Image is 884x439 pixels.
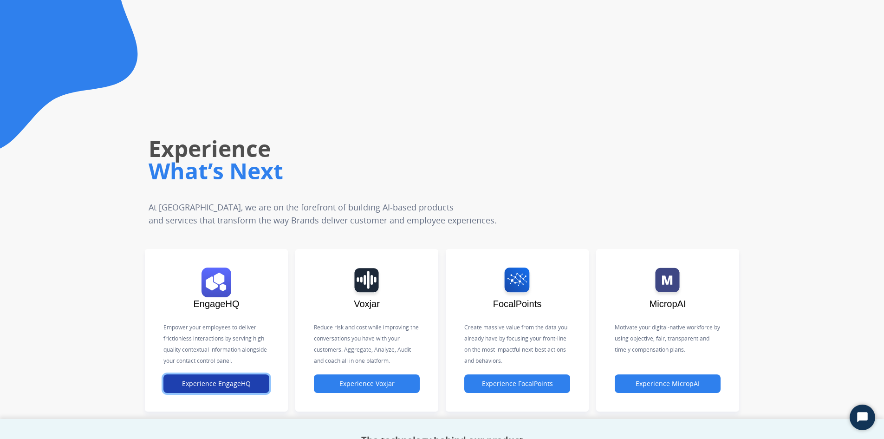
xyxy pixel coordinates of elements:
p: Empower your employees to deliver frictionless interactions by serving high quality contextual in... [163,322,269,367]
p: Reduce risk and cost while improving the conversations you have with your customers. Aggregate, A... [314,322,420,367]
h1: Experience [149,134,624,164]
p: Create massive value from the data you already have by focusing your front-line on the most impac... [464,322,570,367]
button: Experience EngageHQ [163,374,269,393]
a: Experience Voxjar [314,380,420,388]
img: logo [469,268,565,297]
p: Motivate your digital-native workforce by using objective, fair, transparent and timely compensat... [615,322,721,355]
a: Experience EngageHQ [163,380,269,388]
button: Experience MicropAI [615,374,721,393]
span: FocalPoints [493,299,542,309]
h1: What’s Next [149,156,624,186]
button: Experience Voxjar [314,374,420,393]
img: logo [318,268,415,297]
span: Voxjar [354,299,380,309]
img: logo [619,268,716,297]
button: Experience FocalPoints [464,374,570,393]
span: MicropAI [650,299,686,309]
a: Experience MicropAI [615,380,721,388]
span: EngageHQ [194,299,240,309]
a: Experience FocalPoints [464,380,570,388]
img: logo [168,268,265,297]
svg: Open Chat [856,411,869,424]
button: Start Chat [850,405,875,430]
p: At [GEOGRAPHIC_DATA], we are on the forefront of building AI-based products and services that tra... [149,201,565,227]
